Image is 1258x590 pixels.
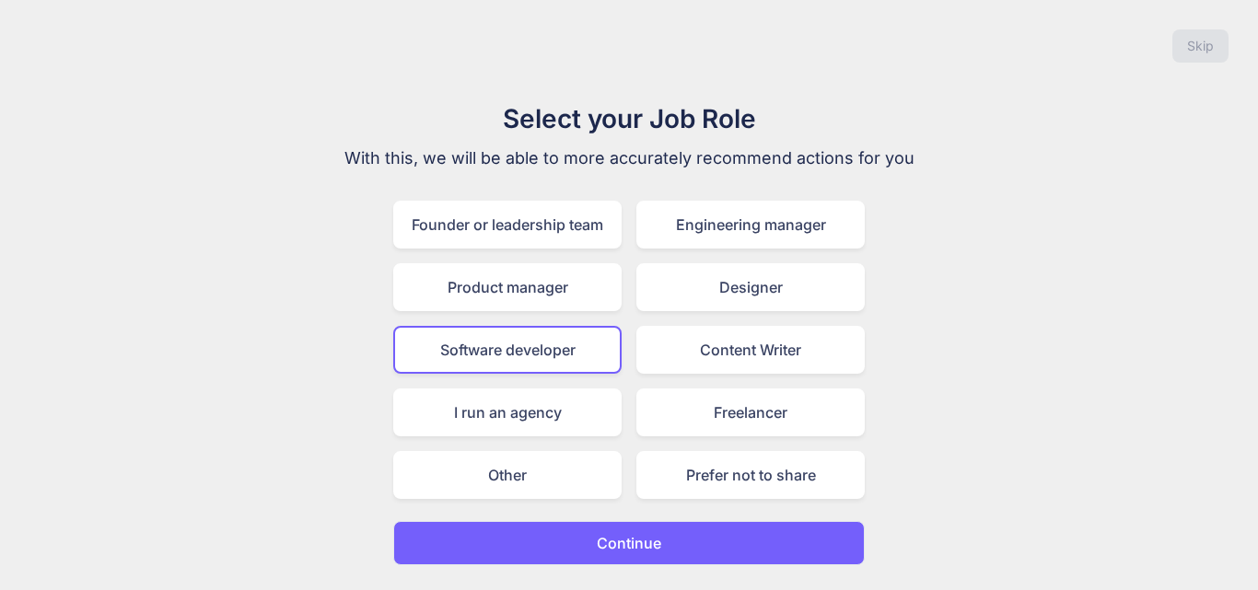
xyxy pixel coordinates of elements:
[393,263,622,311] div: Product manager
[636,326,865,374] div: Content Writer
[1172,29,1229,63] button: Skip
[393,326,622,374] div: Software developer
[393,201,622,249] div: Founder or leadership team
[636,201,865,249] div: Engineering manager
[320,99,938,138] h1: Select your Job Role
[393,451,622,499] div: Other
[636,263,865,311] div: Designer
[636,388,865,436] div: Freelancer
[636,451,865,499] div: Prefer not to share
[597,532,661,554] p: Continue
[393,521,865,565] button: Continue
[320,145,938,171] p: With this, we will be able to more accurately recommend actions for you
[393,388,622,436] div: I run an agency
